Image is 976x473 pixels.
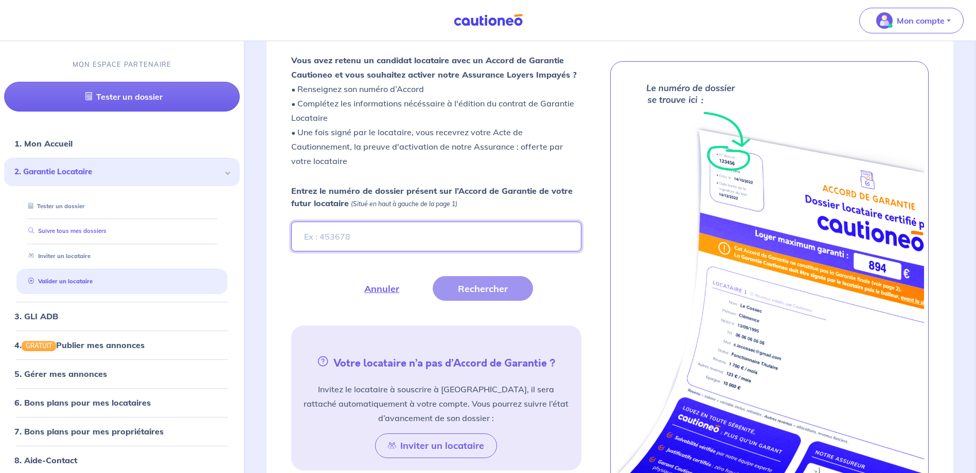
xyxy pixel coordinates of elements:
button: Annuler [339,276,424,301]
a: 1. Mon Accueil [14,138,73,149]
strong: Entrez le numéro de dossier présent sur l’Accord de Garantie de votre futur locataire [291,186,573,208]
div: 4.GRATUITPublier mes annonces [4,335,240,355]
p: Mon compte [897,14,945,27]
a: Tester un dossier [24,203,85,210]
div: 7. Bons plans pour mes propriétaires [4,421,240,442]
a: 6. Bons plans pour mes locataires [14,397,151,408]
div: 3. GLI ADB [4,306,240,326]
a: Suivre tous mes dossiers [24,227,107,234]
p: • Renseignez son numéro d’Accord • Complétez les informations nécéssaire à l'édition du contrat d... [291,53,581,168]
a: Valider un locataire [24,278,93,285]
div: Tester un dossier [16,198,227,215]
button: illu_account_valid_menu.svgMon compte [859,8,964,33]
a: 4.GRATUITPublier mes annonces [14,340,145,350]
a: 8. Aide-Contact [14,455,77,465]
h5: Votre locataire n’a pas d’Accord de Garantie ? [295,354,577,370]
a: 3. GLI ADB [14,311,58,321]
div: 2. Garantie Locataire [4,158,240,186]
a: Inviter un locataire [24,252,91,260]
img: Cautioneo [450,14,527,27]
em: (Situé en haut à gauche de la page 1) [351,200,457,208]
a: 7. Bons plans pour mes propriétaires [14,426,164,436]
input: Ex : 453678 [291,222,581,251]
div: 5. Gérer mes annonces [4,363,240,384]
div: Suivre tous mes dossiers [16,223,227,240]
div: 1. Mon Accueil [4,133,240,154]
a: Tester un dossier [4,82,240,112]
div: Valider un locataire [16,273,227,290]
button: Inviter un locataire [375,433,497,458]
p: MON ESPACE PARTENAIRE [73,60,172,69]
div: Inviter un locataire [16,248,227,265]
a: 5. Gérer mes annonces [14,369,107,379]
strong: Vous avez retenu un candidat locataire avec un Accord de Garantie Cautioneo et vous souhaitez act... [291,55,577,80]
p: Invitez le locataire à souscrire à [GEOGRAPHIC_DATA], il sera rattaché automatiquement à votre co... [304,382,569,425]
span: 2. Garantie Locataire [14,166,222,178]
img: illu_account_valid_menu.svg [876,12,893,29]
div: 6. Bons plans pour mes locataires [4,392,240,413]
div: 8. Aide-Contact [4,450,240,470]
